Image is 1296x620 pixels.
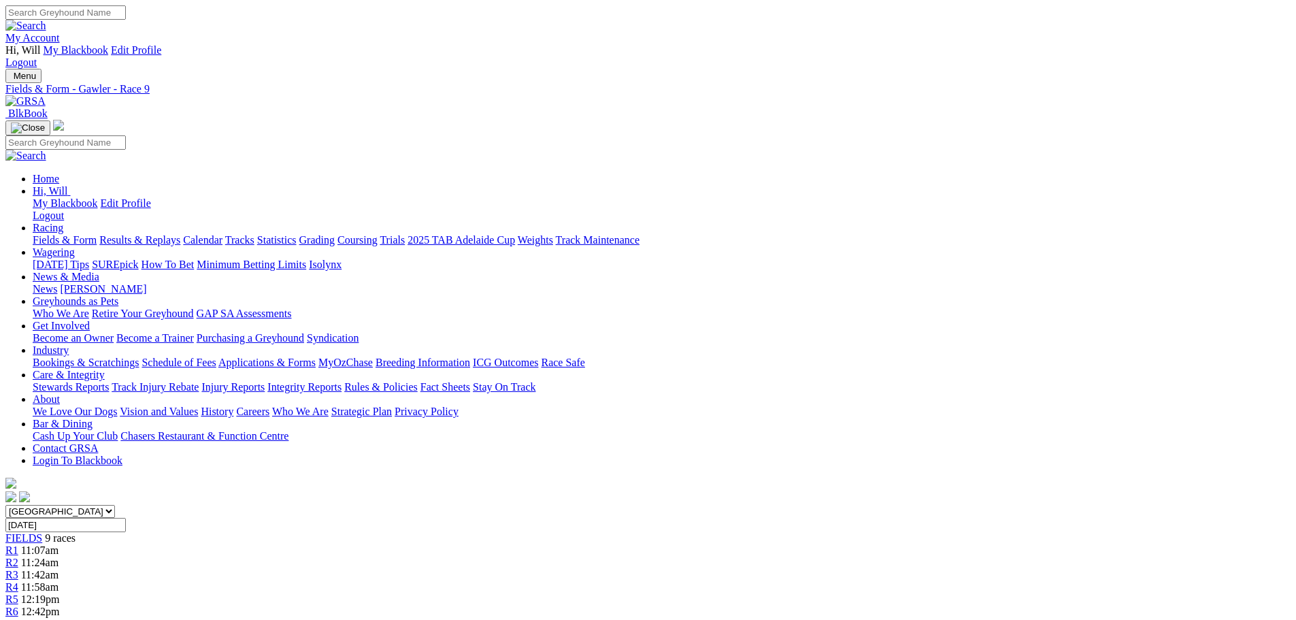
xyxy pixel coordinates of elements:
[473,381,535,393] a: Stay On Track
[201,406,233,417] a: History
[33,185,71,197] a: Hi, Will
[5,83,1291,95] a: Fields & Form - Gawler - Race 9
[5,120,50,135] button: Toggle navigation
[5,69,41,83] button: Toggle navigation
[337,234,378,246] a: Coursing
[5,95,46,108] img: GRSA
[5,557,18,568] a: R2
[380,234,405,246] a: Trials
[33,442,98,454] a: Contact GRSA
[5,581,18,593] span: R4
[5,593,18,605] a: R5
[5,606,18,617] a: R6
[267,381,342,393] a: Integrity Reports
[21,606,60,617] span: 12:42pm
[33,222,63,233] a: Racing
[33,406,1291,418] div: About
[376,357,470,368] a: Breeding Information
[5,569,18,581] a: R3
[344,381,418,393] a: Rules & Policies
[33,283,57,295] a: News
[5,56,37,68] a: Logout
[21,557,59,568] span: 11:24am
[33,357,1291,369] div: Industry
[33,246,75,258] a: Wagering
[197,308,292,319] a: GAP SA Assessments
[142,259,195,270] a: How To Bet
[33,418,93,429] a: Bar & Dining
[33,320,90,331] a: Get Involved
[21,544,59,556] span: 11:07am
[272,406,329,417] a: Who We Are
[5,544,18,556] a: R1
[33,271,99,282] a: News & Media
[33,185,68,197] span: Hi, Will
[112,381,199,393] a: Track Injury Rebate
[473,357,538,368] a: ICG Outcomes
[33,295,118,307] a: Greyhounds as Pets
[299,234,335,246] a: Grading
[33,234,97,246] a: Fields & Form
[309,259,342,270] a: Isolynx
[33,259,89,270] a: [DATE] Tips
[33,369,105,380] a: Care & Integrity
[99,234,180,246] a: Results & Replays
[5,518,126,532] input: Select date
[318,357,373,368] a: MyOzChase
[33,430,118,442] a: Cash Up Your Club
[33,259,1291,271] div: Wagering
[236,406,269,417] a: Careers
[60,283,146,295] a: [PERSON_NAME]
[33,344,69,356] a: Industry
[45,532,76,544] span: 9 races
[33,381,1291,393] div: Care & Integrity
[225,234,254,246] a: Tracks
[44,44,109,56] a: My Blackbook
[14,71,36,81] span: Menu
[5,32,60,44] a: My Account
[197,332,304,344] a: Purchasing a Greyhound
[201,381,265,393] a: Injury Reports
[395,406,459,417] a: Privacy Policy
[331,406,392,417] a: Strategic Plan
[33,308,89,319] a: Who We Are
[518,234,553,246] a: Weights
[33,210,64,221] a: Logout
[116,332,194,344] a: Become a Trainer
[5,20,46,32] img: Search
[33,283,1291,295] div: News & Media
[5,44,41,56] span: Hi, Will
[556,234,639,246] a: Track Maintenance
[21,569,59,581] span: 11:42am
[420,381,470,393] a: Fact Sheets
[11,123,45,133] img: Close
[33,308,1291,320] div: Greyhounds as Pets
[101,197,151,209] a: Edit Profile
[92,308,194,319] a: Retire Your Greyhound
[5,491,16,502] img: facebook.svg
[197,259,306,270] a: Minimum Betting Limits
[5,478,16,489] img: logo-grsa-white.png
[541,357,584,368] a: Race Safe
[92,259,138,270] a: SUREpick
[53,120,64,131] img: logo-grsa-white.png
[8,108,48,119] span: BlkBook
[21,593,60,605] span: 12:19pm
[19,491,30,502] img: twitter.svg
[142,357,216,368] a: Schedule of Fees
[33,406,117,417] a: We Love Our Dogs
[307,332,359,344] a: Syndication
[5,108,48,119] a: BlkBook
[218,357,316,368] a: Applications & Forms
[257,234,297,246] a: Statistics
[5,150,46,162] img: Search
[5,532,42,544] span: FIELDS
[5,5,126,20] input: Search
[33,332,1291,344] div: Get Involved
[5,44,1291,69] div: My Account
